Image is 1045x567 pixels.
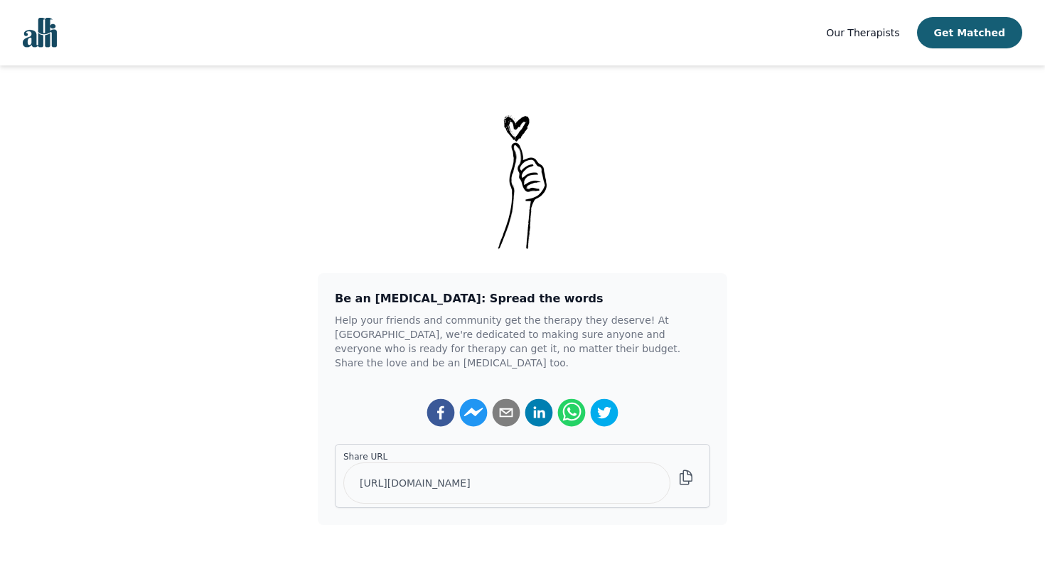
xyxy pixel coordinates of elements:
h3: Be an [MEDICAL_DATA]: Spread the words [335,290,710,307]
button: linkedin [525,398,553,427]
button: Get Matched [917,17,1022,48]
a: Our Therapists [826,24,899,41]
button: facebookmessenger [459,398,488,427]
span: Our Therapists [826,27,899,38]
img: Thank-You-_1_uatste.png [486,111,559,250]
button: facebook [427,398,455,427]
button: whatsapp [557,398,586,427]
button: twitter [590,398,618,427]
button: email [492,398,520,427]
img: alli logo [23,18,57,48]
p: Help your friends and community get the therapy they deserve! At [GEOGRAPHIC_DATA], we're dedicat... [335,313,710,370]
label: Share URL [343,451,670,462]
